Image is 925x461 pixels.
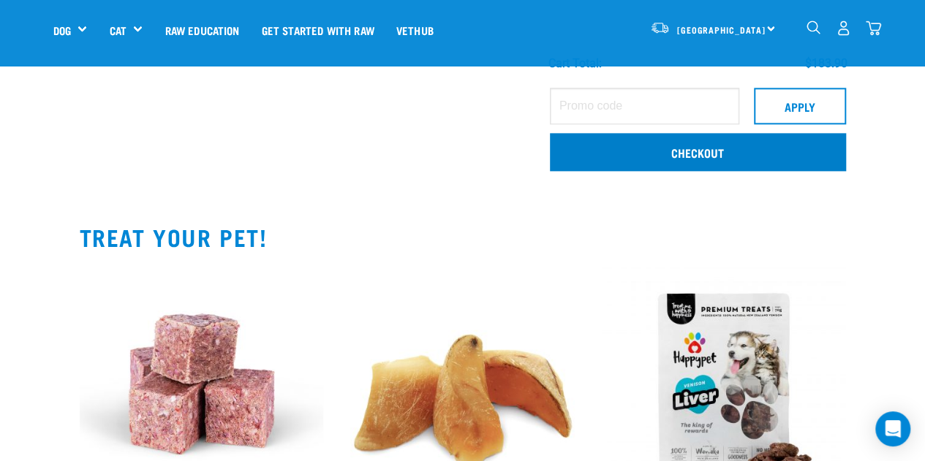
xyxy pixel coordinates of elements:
img: van-moving.png [650,21,670,34]
input: Promo code [550,88,739,124]
a: Vethub [385,1,445,59]
div: Open Intercom Messenger [875,411,910,446]
a: Dog [53,22,71,39]
h2: TREAT YOUR PET! [80,224,846,250]
a: Raw Education [154,1,250,59]
img: user.png [836,20,851,36]
img: home-icon@2x.png [866,20,881,36]
a: Cat [109,22,126,39]
a: Get started with Raw [251,1,385,59]
span: [GEOGRAPHIC_DATA] [677,27,766,32]
a: Checkout [550,133,846,171]
img: home-icon-1@2x.png [807,20,820,34]
button: Apply [754,88,846,124]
